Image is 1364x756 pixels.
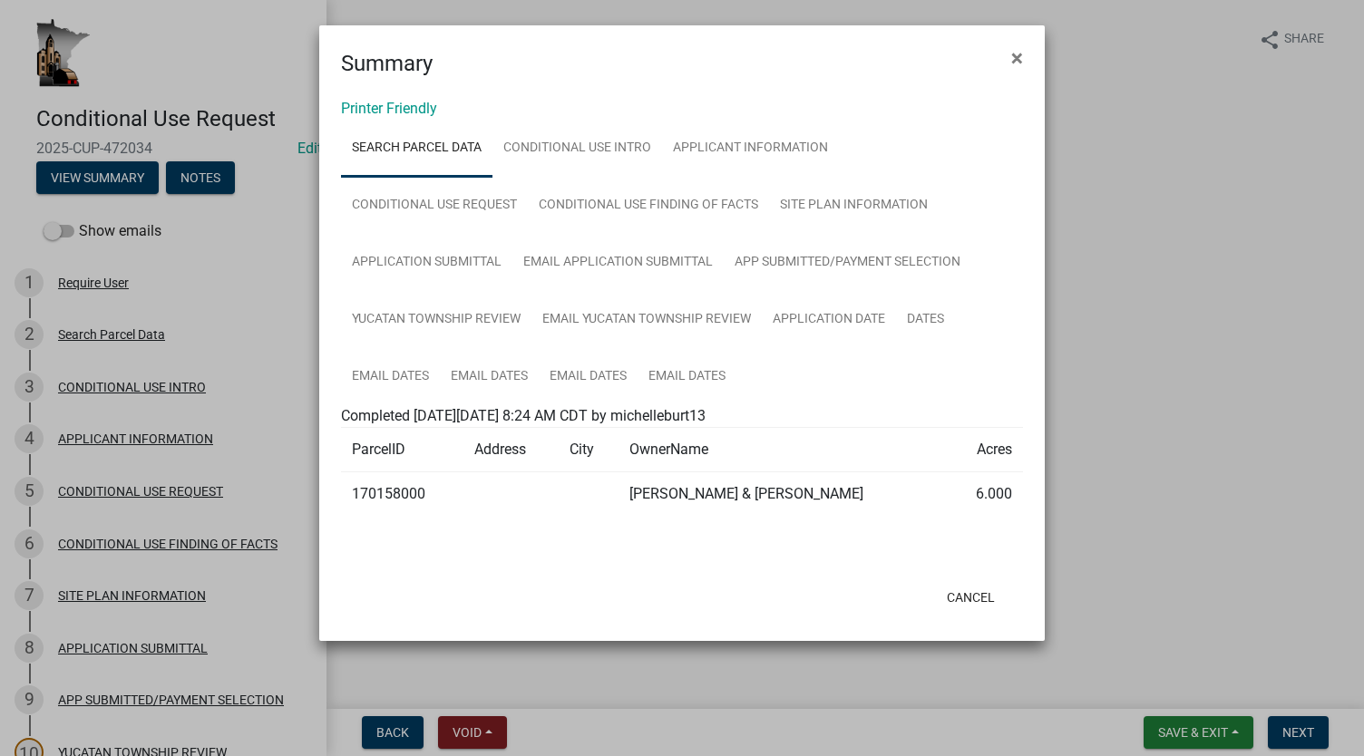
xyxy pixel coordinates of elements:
a: APPLICANT INFORMATION [662,120,839,178]
button: Cancel [932,581,1009,614]
a: DATES [896,291,955,349]
td: 170158000 [341,472,463,517]
td: [PERSON_NAME] & [PERSON_NAME] [619,472,949,517]
a: APPLICATION SUBMITTAL [341,234,512,292]
td: City [559,428,619,472]
a: APP SUBMITTED/PAYMENT SELECTION [724,234,971,292]
td: 6.000 [948,472,1023,517]
a: Email DATES [638,348,736,406]
a: Email APPLICATION SUBMITTAL [512,234,724,292]
a: Search Parcel Data [341,120,492,178]
a: CONDITIONAL USE INTRO [492,120,662,178]
a: Email DATES [539,348,638,406]
a: CONDITIONAL USE REQUEST [341,177,528,235]
td: OwnerName [619,428,949,472]
a: Email DATES [341,348,440,406]
span: × [1011,45,1023,71]
td: Acres [948,428,1023,472]
td: ParcelID [341,428,463,472]
a: CONDITIONAL USE FINDING OF FACTS [528,177,769,235]
a: Email YUCATAN TOWNSHIP REVIEW [531,291,762,349]
a: YUCATAN TOWNSHIP REVIEW [341,291,531,349]
a: Printer Friendly [341,100,437,117]
a: Email DATES [440,348,539,406]
button: Close [997,33,1038,83]
td: Address [463,428,558,472]
a: APPLICATION DATE [762,291,896,349]
a: SITE PLAN INFORMATION [769,177,939,235]
span: Completed [DATE][DATE] 8:24 AM CDT by michelleburt13 [341,407,706,424]
h4: Summary [341,47,433,80]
